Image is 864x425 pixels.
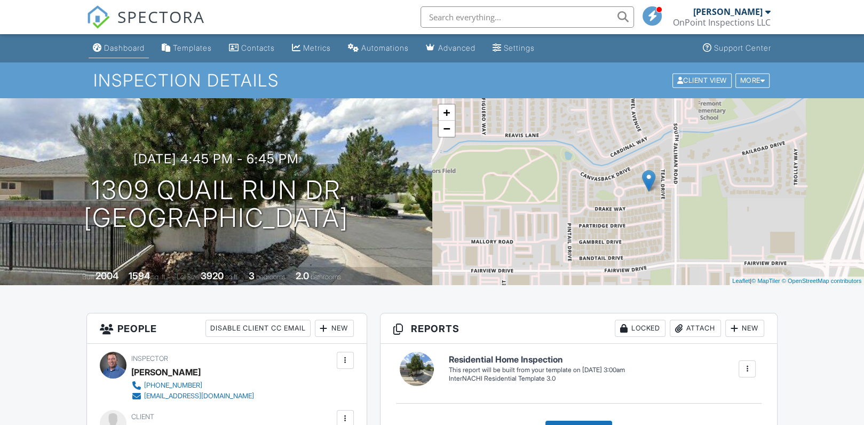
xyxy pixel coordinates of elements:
[104,43,145,52] div: Dashboard
[782,278,861,284] a: © OpenStreetMap contributors
[157,38,216,58] a: Templates
[249,270,255,281] div: 3
[93,71,771,90] h1: Inspection Details
[439,121,455,137] a: Zoom out
[732,278,750,284] a: Leaflet
[86,5,110,29] img: The Best Home Inspection Software - Spectora
[129,270,150,281] div: 1594
[504,43,535,52] div: Settings
[725,320,764,337] div: New
[117,5,205,28] span: SPECTORA
[381,313,778,344] h3: Reports
[714,43,771,52] div: Support Center
[615,320,665,337] div: Locked
[256,273,286,281] span: bedrooms
[671,76,734,84] a: Client View
[225,273,239,281] span: sq.ft.
[303,43,331,52] div: Metrics
[699,38,775,58] a: Support Center
[131,391,254,402] a: [EMAIL_ADDRESS][DOMAIN_NAME]
[87,313,367,344] h3: People
[361,43,409,52] div: Automations
[296,270,309,281] div: 2.0
[241,43,275,52] div: Contacts
[89,38,149,58] a: Dashboard
[205,320,311,337] div: Disable Client CC Email
[311,273,341,281] span: bathrooms
[131,364,201,380] div: [PERSON_NAME]
[144,392,254,400] div: [EMAIL_ADDRESS][DOMAIN_NAME]
[86,14,205,37] a: SPECTORA
[201,270,224,281] div: 3920
[693,6,763,17] div: [PERSON_NAME]
[670,320,721,337] div: Attach
[225,38,279,58] a: Contacts
[82,273,94,281] span: Built
[131,413,154,421] span: Client
[344,38,413,58] a: Automations (Basic)
[144,381,202,390] div: [PHONE_NUMBER]
[439,105,455,121] a: Zoom in
[448,374,624,383] div: InterNACHI Residential Template 3.0
[173,43,212,52] div: Templates
[152,273,167,281] span: sq. ft.
[488,38,539,58] a: Settings
[448,366,624,374] div: This report will be built from your template on [DATE] 3:00am
[421,6,634,28] input: Search everything...
[735,73,770,88] div: More
[288,38,335,58] a: Metrics
[84,176,348,233] h1: 1309 Quail Run Dr [GEOGRAPHIC_DATA]
[422,38,480,58] a: Advanced
[96,270,118,281] div: 2004
[133,152,299,166] h3: [DATE] 4:45 pm - 6:45 pm
[131,380,254,391] a: [PHONE_NUMBER]
[448,355,624,365] h6: Residential Home Inspection
[751,278,780,284] a: © MapTiler
[673,17,771,28] div: OnPoint Inspections LLC
[131,355,168,363] span: Inspector
[672,73,732,88] div: Client View
[730,277,864,286] div: |
[315,320,354,337] div: New
[438,43,475,52] div: Advanced
[177,273,199,281] span: Lot Size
